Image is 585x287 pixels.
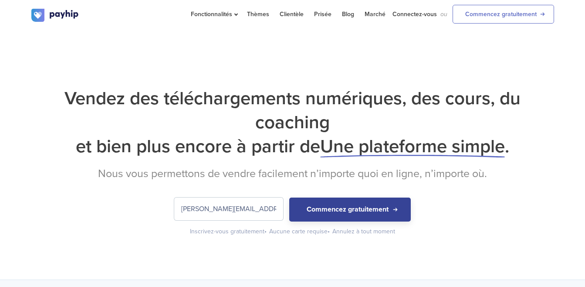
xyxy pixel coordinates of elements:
[328,228,330,235] span: •
[31,9,79,22] img: logo.svg
[190,227,267,236] div: Inscrivez-vous gratuitement
[269,227,331,236] div: Aucune carte requise
[264,228,267,235] span: •
[505,135,509,157] span: .
[191,10,237,18] span: Fonctionnalités
[453,5,554,24] a: Commencez gratuitement
[320,135,505,157] font: Une plateforme simple
[31,167,554,180] h2: Nous vous permettons de vendre facilement n’importe quoi en ligne, n’importe où.
[289,198,411,222] button: Commencez gratuitement
[64,87,521,157] font: Vendez des téléchargements numériques, des cours, du coaching et bien plus encore à partir de
[174,198,283,220] input: Entrez votre adresse e-mail
[332,227,395,236] div: Annulez à tout moment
